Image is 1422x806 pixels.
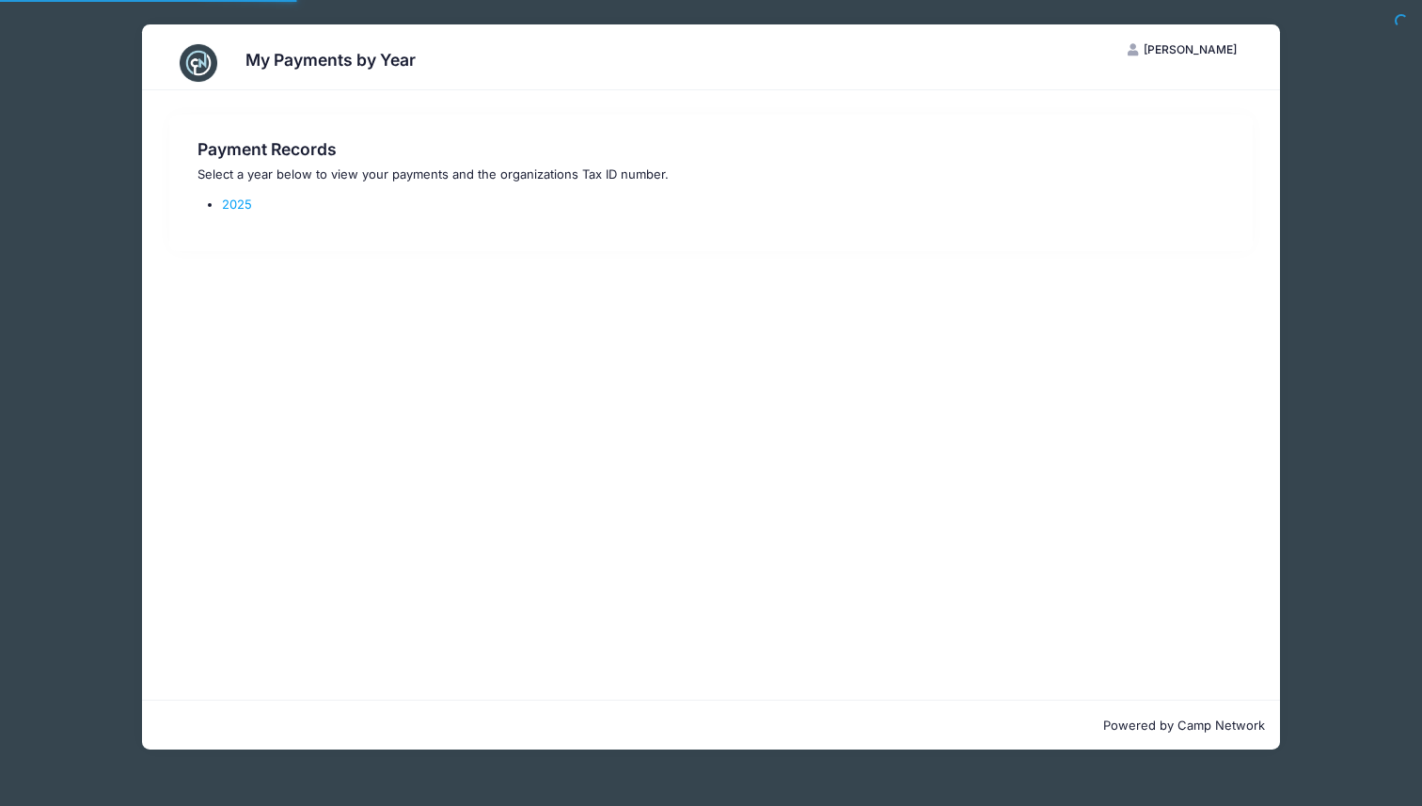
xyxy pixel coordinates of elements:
[157,717,1265,735] p: Powered by Camp Network
[1112,34,1253,66] button: [PERSON_NAME]
[245,50,416,70] h3: My Payments by Year
[197,166,1225,184] p: Select a year below to view your payments and the organizations Tax ID number.
[197,139,1225,159] h3: Payment Records
[222,197,252,212] a: 2025
[180,44,217,82] img: CampNetwork
[1144,42,1237,56] span: [PERSON_NAME]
